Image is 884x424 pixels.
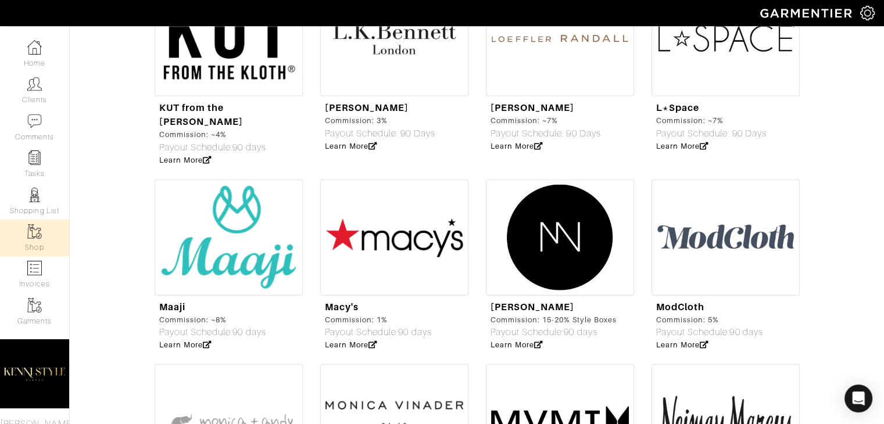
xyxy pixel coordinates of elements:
div: Payout Schedule: [491,325,617,339]
div: Open Intercom Messenger [844,385,872,412]
img: reminder-icon-8004d30b9f0a5d33ae49ab947aed9ed385cf756f9e5892f1edd6e32f2345188e.png [27,150,42,165]
div: Commission: ~8% [159,314,266,325]
span: 90 days [729,327,763,337]
a: [PERSON_NAME] [491,102,575,113]
div: Commission: ~4% [159,129,298,140]
a: L*Space [656,102,699,113]
span: 90 days [564,327,597,337]
a: ModCloth [656,301,704,312]
a: Macy's [325,301,359,312]
a: Learn More [491,340,543,349]
div: Payout Schedule: [325,325,432,339]
span: 90 days [232,327,266,337]
a: KUT from the [PERSON_NAME] [159,102,244,127]
a: Learn More [656,340,709,349]
div: Commission: ~7% [491,115,601,126]
img: comment-icon-a0a6a9ef722e966f86d9cbdc48e553b5cf19dbc54f86b18d962a5391bc8f6eb6.png [27,114,42,128]
img: dashboard-icon-dbcd8f5a0b271acd01030246c82b418ddd0df26cd7fceb0bd07c9910d44c42f6.png [27,40,42,55]
img: garmentier-logo-header-white-b43fb05a5012e4ada735d5af1a66efaba907eab6374d6393d1fbf88cb4ef424d.png [754,3,860,23]
div: Commission: 3% [325,115,435,126]
a: [PERSON_NAME] [325,102,409,113]
img: orders-icon-0abe47150d42831381b5fb84f609e132dff9fe21cb692f30cb5eec754e2cba89.png [27,261,42,275]
img: stylists-icon-eb353228a002819b7ec25b43dbf5f0378dd9e0616d9560372ff212230b889e62.png [27,188,42,202]
a: Learn More [325,142,378,150]
div: Payout Schedule: [656,325,763,339]
div: Payout Schedule: 90 Days [325,127,435,141]
img: kPTwCmCKYJUwGbDbRZr9MX.png [320,179,468,296]
a: Learn More [656,142,709,150]
img: clients-icon-6bae9207a08558b7cb47a8932f037763ab4055f8c8b6bfacd5dc20c3e0201464.png [27,77,42,91]
div: Payout Schedule: [159,325,266,339]
img: gear-icon-white-bd11855cb880d31180b6d7d6211b90ccbf57a29d726f0c71d8c61bd08dd39cc2.png [860,6,875,20]
div: Payout Schedule: [159,141,298,154]
span: 90 days [232,142,266,153]
span: 90 days [398,327,431,337]
div: Payout Schedule: 90 Days [491,127,601,141]
a: [PERSON_NAME] [491,301,575,312]
a: Maaji [159,301,185,312]
div: Payout Schedule: 90 Days [656,127,767,141]
img: 19b0adb535fede5299f84f22e07ed621.jpg [486,179,634,296]
div: Commission: 1% [325,314,432,325]
div: Commission: 15-20% Style Boxes [491,314,617,325]
img: garments-icon-b7da505a4dc4fd61783c78ac3ca0ef83fa9d6f193b1c9dc38574b1d14d53ca28.png [27,224,42,239]
a: Learn More [491,142,543,150]
a: Learn More [159,156,212,164]
img: maaji-logo.png [155,179,303,296]
div: Commission: 5% [656,314,763,325]
img: garments-icon-b7da505a4dc4fd61783c78ac3ca0ef83fa9d6f193b1c9dc38574b1d14d53ca28.png [27,298,42,312]
a: Learn More [325,340,378,349]
div: Commission: ~7% [656,115,767,126]
img: 1280px-ModCloth_logo.svg.png [652,179,800,296]
a: Learn More [159,340,212,349]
